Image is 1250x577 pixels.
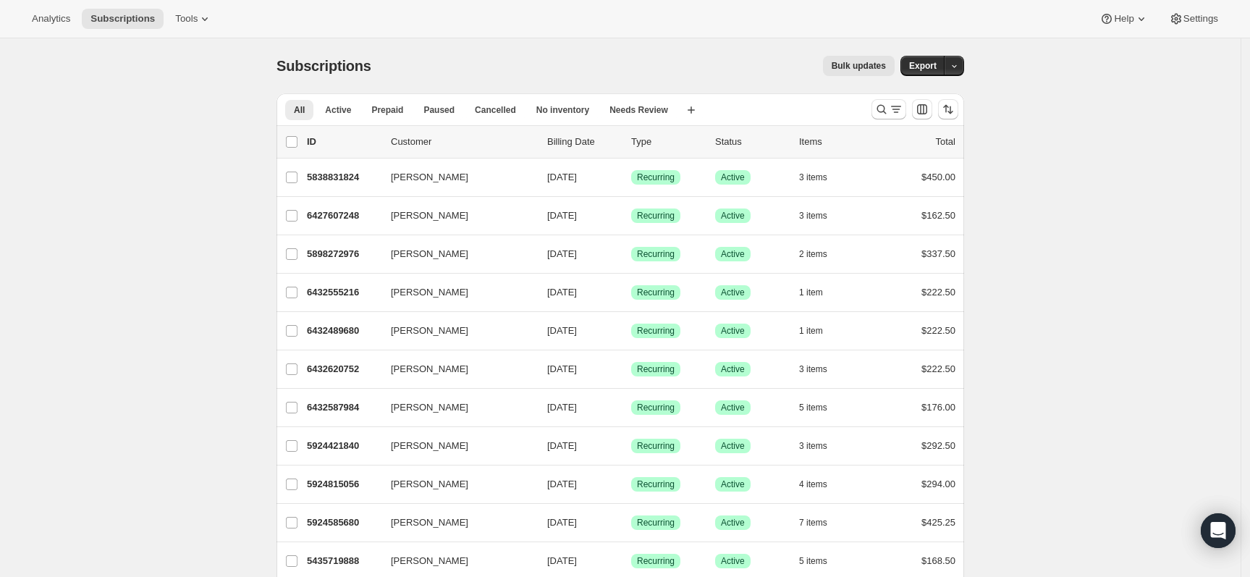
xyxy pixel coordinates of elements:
[382,204,527,227] button: [PERSON_NAME]
[307,397,955,418] div: 6432587984[PERSON_NAME][DATE]SuccessRecurringSuccessActive5 items$176.00
[307,135,379,149] p: ID
[799,363,827,375] span: 3 items
[307,247,379,261] p: 5898272976
[921,248,955,259] span: $337.50
[547,172,577,182] span: [DATE]
[637,210,675,222] span: Recurring
[391,247,468,261] span: [PERSON_NAME]
[721,402,745,413] span: Active
[637,363,675,375] span: Recurring
[307,324,379,338] p: 6432489680
[721,210,745,222] span: Active
[90,13,155,25] span: Subscriptions
[721,555,745,567] span: Active
[307,321,955,341] div: 6432489680[PERSON_NAME][DATE]SuccessRecurringSuccessActive1 item$222.50
[391,285,468,300] span: [PERSON_NAME]
[307,282,955,303] div: 6432555216[PERSON_NAME][DATE]SuccessRecurringSuccessActive1 item$222.50
[637,440,675,452] span: Recurring
[637,517,675,528] span: Recurring
[799,325,823,337] span: 1 item
[1091,9,1157,29] button: Help
[307,359,955,379] div: 6432620752[PERSON_NAME][DATE]SuccessRecurringSuccessActive3 items$222.50
[307,436,955,456] div: 5924421840[PERSON_NAME][DATE]SuccessRecurringSuccessActive3 items$292.50
[921,440,955,451] span: $292.50
[721,172,745,183] span: Active
[307,551,955,571] div: 5435719888[PERSON_NAME][DATE]SuccessRecurringSuccessActive5 items$168.50
[382,281,527,304] button: [PERSON_NAME]
[391,324,468,338] span: [PERSON_NAME]
[921,287,955,298] span: $222.50
[637,479,675,490] span: Recurring
[307,439,379,453] p: 5924421840
[799,551,843,571] button: 5 items
[637,325,675,337] span: Recurring
[547,248,577,259] span: [DATE]
[325,104,351,116] span: Active
[921,555,955,566] span: $168.50
[175,13,198,25] span: Tools
[637,172,675,183] span: Recurring
[721,248,745,260] span: Active
[921,210,955,221] span: $162.50
[382,166,527,189] button: [PERSON_NAME]
[307,477,379,492] p: 5924815056
[307,285,379,300] p: 6432555216
[912,99,932,119] button: Customize table column order and visibility
[382,319,527,342] button: [PERSON_NAME]
[921,402,955,413] span: $176.00
[721,440,745,452] span: Active
[82,9,164,29] button: Subscriptions
[799,248,827,260] span: 2 items
[799,287,823,298] span: 1 item
[307,206,955,226] div: 6427607248[PERSON_NAME][DATE]SuccessRecurringSuccessActive3 items$162.50
[547,210,577,221] span: [DATE]
[799,517,827,528] span: 7 items
[391,170,468,185] span: [PERSON_NAME]
[936,135,955,149] p: Total
[799,172,827,183] span: 3 items
[832,60,886,72] span: Bulk updates
[166,9,221,29] button: Tools
[547,287,577,298] span: [DATE]
[799,206,843,226] button: 3 items
[721,517,745,528] span: Active
[799,210,827,222] span: 3 items
[307,362,379,376] p: 6432620752
[680,100,703,120] button: Create new view
[391,209,468,223] span: [PERSON_NAME]
[721,325,745,337] span: Active
[637,402,675,413] span: Recurring
[547,479,577,489] span: [DATE]
[371,104,403,116] span: Prepaid
[909,60,937,72] span: Export
[799,397,843,418] button: 5 items
[631,135,704,149] div: Type
[799,555,827,567] span: 5 items
[799,474,843,494] button: 4 items
[799,359,843,379] button: 3 items
[715,135,787,149] p: Status
[799,135,871,149] div: Items
[307,474,955,494] div: 5924815056[PERSON_NAME][DATE]SuccessRecurringSuccessActive4 items$294.00
[938,99,958,119] button: Sort the results
[721,479,745,490] span: Active
[547,325,577,336] span: [DATE]
[547,555,577,566] span: [DATE]
[475,104,516,116] span: Cancelled
[382,473,527,496] button: [PERSON_NAME]
[294,104,305,116] span: All
[921,517,955,528] span: $425.25
[307,135,955,149] div: IDCustomerBilling DateTypeStatusItemsTotal
[637,287,675,298] span: Recurring
[536,104,589,116] span: No inventory
[276,58,371,74] span: Subscriptions
[423,104,455,116] span: Paused
[382,243,527,266] button: [PERSON_NAME]
[547,517,577,528] span: [DATE]
[307,554,379,568] p: 5435719888
[23,9,79,29] button: Analytics
[799,321,839,341] button: 1 item
[799,244,843,264] button: 2 items
[637,248,675,260] span: Recurring
[391,477,468,492] span: [PERSON_NAME]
